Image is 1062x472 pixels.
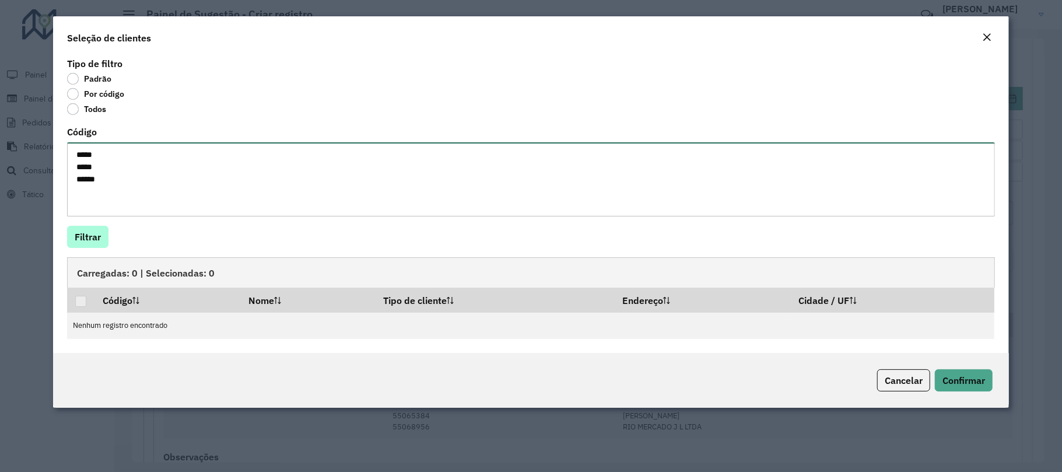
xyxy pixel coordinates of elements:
[935,369,993,391] button: Confirmar
[67,313,994,339] td: Nenhum registro encontrado
[67,257,995,288] div: Carregadas: 0 | Selecionadas: 0
[942,375,985,386] span: Confirmar
[885,375,923,386] span: Cancelar
[240,288,375,312] th: Nome
[982,33,991,42] em: Fechar
[67,57,122,71] label: Tipo de filtro
[67,73,111,85] label: Padrão
[67,226,108,248] button: Filtrar
[877,369,930,391] button: Cancelar
[67,88,124,100] label: Por código
[67,31,151,45] h4: Seleção de clientes
[614,288,791,312] th: Endereço
[94,288,240,312] th: Código
[375,288,614,312] th: Tipo de cliente
[791,288,995,312] th: Cidade / UF
[67,103,106,115] label: Todos
[67,125,97,139] label: Código
[979,30,995,46] button: Close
